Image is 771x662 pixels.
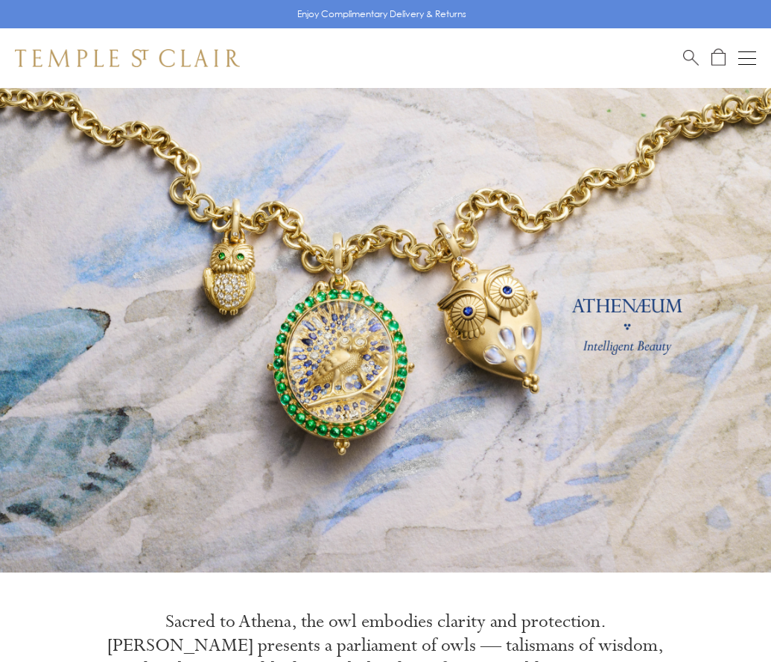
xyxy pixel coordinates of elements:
p: Enjoy Complimentary Delivery & Returns [297,7,466,22]
a: Open Shopping Bag [711,48,726,67]
img: Temple St. Clair [15,49,240,67]
button: Open navigation [738,49,756,67]
a: Search [683,48,699,67]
